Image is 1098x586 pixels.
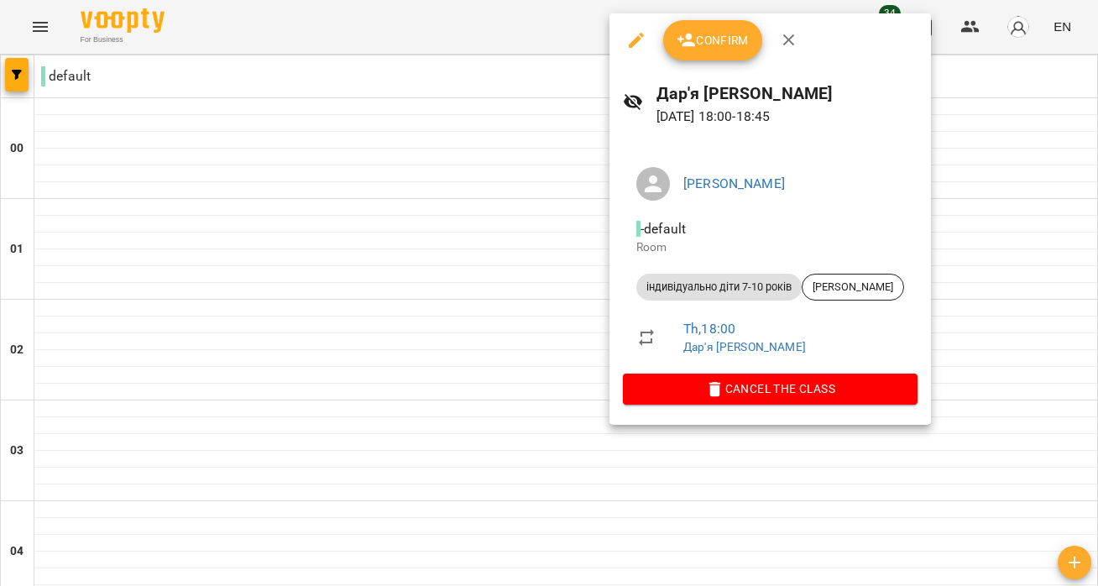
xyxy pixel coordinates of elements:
[656,107,918,127] p: [DATE] 18:00 - 18:45
[683,340,806,353] a: Дар'я [PERSON_NAME]
[677,30,749,50] span: Confirm
[656,81,918,107] h6: Дар'я [PERSON_NAME]
[802,274,904,301] div: [PERSON_NAME]
[803,280,903,295] span: [PERSON_NAME]
[636,221,689,237] span: - default
[636,379,904,399] span: Cancel the class
[623,374,918,404] button: Cancel the class
[683,175,785,191] a: [PERSON_NAME]
[636,239,904,256] p: Room
[636,280,802,295] span: індивідуально діти 7-10 років
[663,20,762,60] button: Confirm
[683,321,735,337] a: Th , 18:00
